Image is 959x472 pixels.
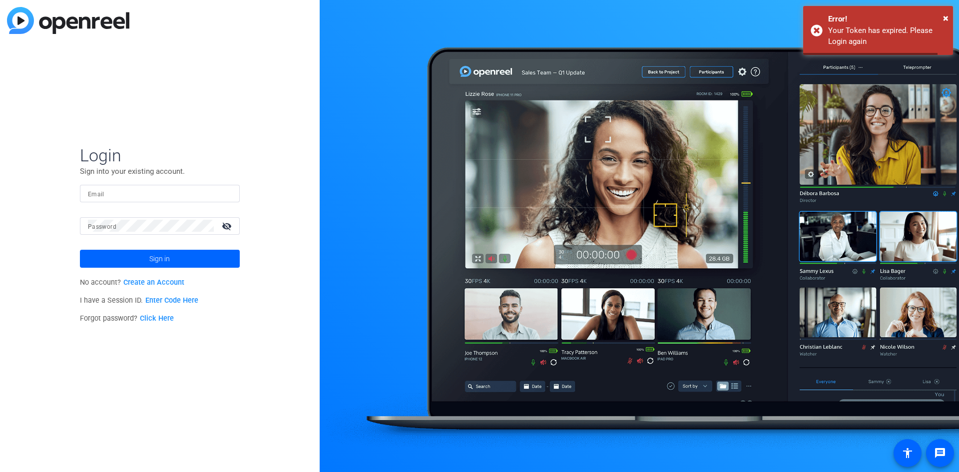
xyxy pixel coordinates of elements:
[80,314,174,323] span: Forgot password?
[88,191,104,198] mat-label: Email
[828,25,946,47] div: Your Token has expired. Please Login again
[145,296,198,305] a: Enter Code Here
[80,145,240,166] span: Login
[828,13,946,25] div: Error!
[80,296,198,305] span: I have a Session ID.
[934,447,946,459] mat-icon: message
[80,250,240,268] button: Sign in
[80,278,184,287] span: No account?
[7,7,129,34] img: blue-gradient.svg
[943,12,949,24] span: ×
[88,223,116,230] mat-label: Password
[140,314,174,323] a: Click Here
[943,10,949,25] button: Close
[902,447,914,459] mat-icon: accessibility
[80,166,240,177] p: Sign into your existing account.
[149,246,170,271] span: Sign in
[216,219,240,233] mat-icon: visibility_off
[123,278,184,287] a: Create an Account
[88,187,232,199] input: Enter Email Address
